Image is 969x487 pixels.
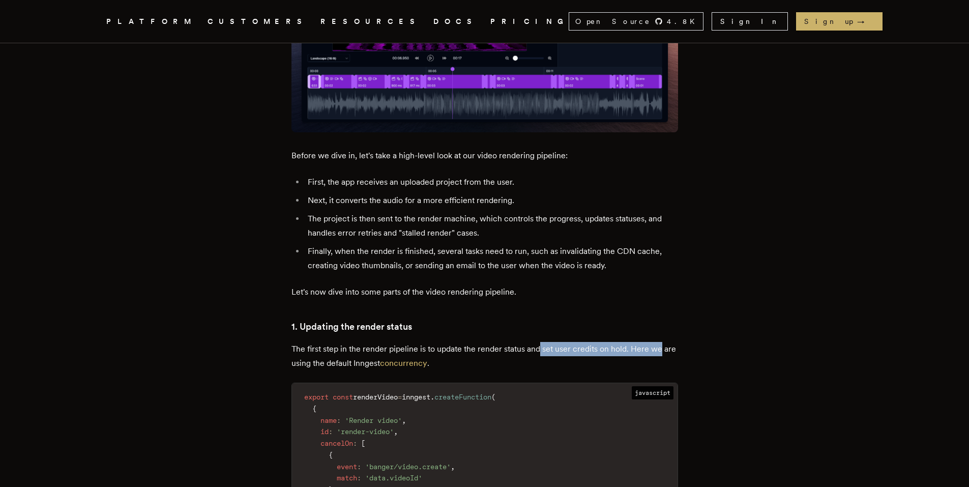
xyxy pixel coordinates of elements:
span: { [312,405,316,413]
a: CUSTOMERS [208,15,308,28]
button: RESOURCES [320,15,421,28]
a: concurrency [380,358,427,368]
span: 'Render video' [345,416,402,424]
span: , [394,427,398,436]
span: javascript [632,386,673,399]
h3: 1. Updating the render status [291,320,678,334]
span: 'data.videoId' [365,474,422,482]
span: = [398,393,402,401]
span: cancelOn [320,439,353,447]
span: : [357,474,361,482]
p: The first step in the render pipeline is to update the render status and set user credits on hold... [291,342,678,370]
a: PRICING [490,15,569,28]
span: → [857,16,874,26]
li: The project is then sent to the render machine, which controls the progress, updates statuses, an... [305,212,678,240]
span: 4.8 K [667,16,701,26]
span: 'render-video' [337,427,394,436]
span: export [304,393,329,401]
p: Before we dive in, let's take a high-level look at our video rendering pipeline: [291,149,678,163]
li: Next, it converts the audio for a more efficient rendering. [305,193,678,208]
span: , [402,416,406,424]
a: Sign up [796,12,883,31]
span: createFunction [434,393,491,401]
span: ( [491,393,495,401]
span: : [357,463,361,471]
span: Open Source [575,16,651,26]
span: match [337,474,357,482]
span: . [430,393,434,401]
span: 'banger/video.create' [365,463,451,471]
span: [ [361,439,365,447]
li: Finally, when the render is finished, several tasks need to run, such as invalidating the CDN cac... [305,244,678,273]
span: inngest [402,393,430,401]
span: event [337,463,357,471]
span: name [320,416,337,424]
a: DOCS [433,15,478,28]
a: Sign In [712,12,788,31]
span: renderVideo [353,393,398,401]
span: const [333,393,353,401]
p: Let's now dive into some parts of the video rendering pipeline. [291,285,678,299]
span: { [329,451,333,459]
span: , [451,463,455,471]
button: PLATFORM [106,15,195,28]
li: First, the app receives an uploaded project from the user. [305,175,678,189]
span: id [320,427,329,436]
span: : [353,439,357,447]
span: : [329,427,333,436]
span: : [337,416,341,424]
